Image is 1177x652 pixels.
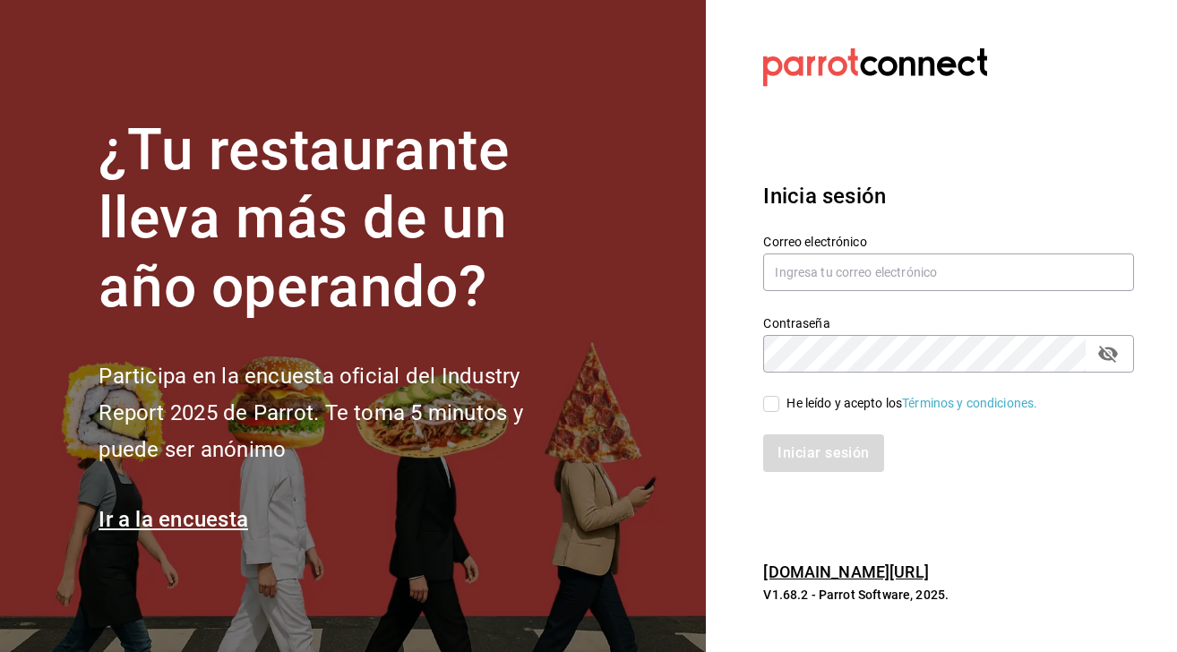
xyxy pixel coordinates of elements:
[763,562,928,581] a: [DOMAIN_NAME][URL]
[763,235,1134,247] label: Correo electrónico
[99,358,582,468] h2: Participa en la encuesta oficial del Industry Report 2025 de Parrot. Te toma 5 minutos y puede se...
[99,507,248,532] a: Ir a la encuesta
[99,116,582,322] h1: ¿Tu restaurante lleva más de un año operando?
[763,316,1134,329] label: Contraseña
[902,396,1037,410] a: Términos y condiciones.
[763,180,1134,212] h3: Inicia sesión
[786,394,1037,413] div: He leído y acepto los
[763,586,1134,604] p: V1.68.2 - Parrot Software, 2025.
[763,253,1134,291] input: Ingresa tu correo electrónico
[1093,339,1123,369] button: passwordField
